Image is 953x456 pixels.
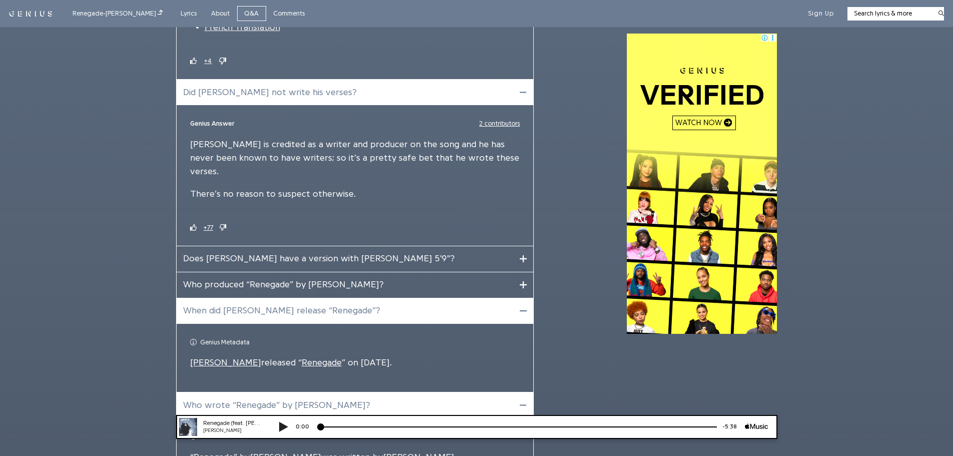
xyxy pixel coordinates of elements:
[190,224,197,231] svg: upvote
[190,358,261,367] a: [PERSON_NAME]
[204,56,213,66] button: +4
[220,224,227,231] svg: downvote
[73,8,163,19] div: Renegade - [PERSON_NAME]
[183,279,384,291] span: Who produced “Renegade” by [PERSON_NAME]?
[627,34,777,334] iframe: Advertisement
[177,272,534,298] a: Who produced “Renegade” by [PERSON_NAME]?
[302,358,342,367] a: Renegade
[190,138,520,178] p: [PERSON_NAME] is credited as a writer and producer on the song and he has never been known to hav...
[237,6,266,22] a: Q&A
[190,356,520,369] div: released “ ” on [DATE].
[190,119,235,129] div: Genius Answer
[190,187,520,201] p: There’s no reason to suspect otherwise.
[183,87,357,99] span: Did [PERSON_NAME] not write his verses?
[174,6,204,22] a: Lyrics
[847,9,932,19] input: Search lyrics & more
[204,6,237,22] a: About
[183,253,455,265] span: Does [PERSON_NAME] have a version with [PERSON_NAME] 5'9"?
[190,337,250,347] div: Genius Metadata
[177,298,534,324] a: When did [PERSON_NAME] release “Renegade”?
[219,58,226,65] svg: downvote
[183,305,380,317] span: When did [PERSON_NAME] release “Renegade”?
[549,8,577,16] div: -5:38
[205,23,280,32] a: French Translation
[204,223,213,233] button: +77
[190,58,197,65] svg: upvote
[266,6,312,22] a: Comments
[183,399,370,411] span: Who wrote “Renegade” by [PERSON_NAME]?
[177,392,534,418] a: Who wrote “Renegade” by [PERSON_NAME]?
[479,119,520,129] button: 2 contributors
[808,9,834,18] button: Sign Up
